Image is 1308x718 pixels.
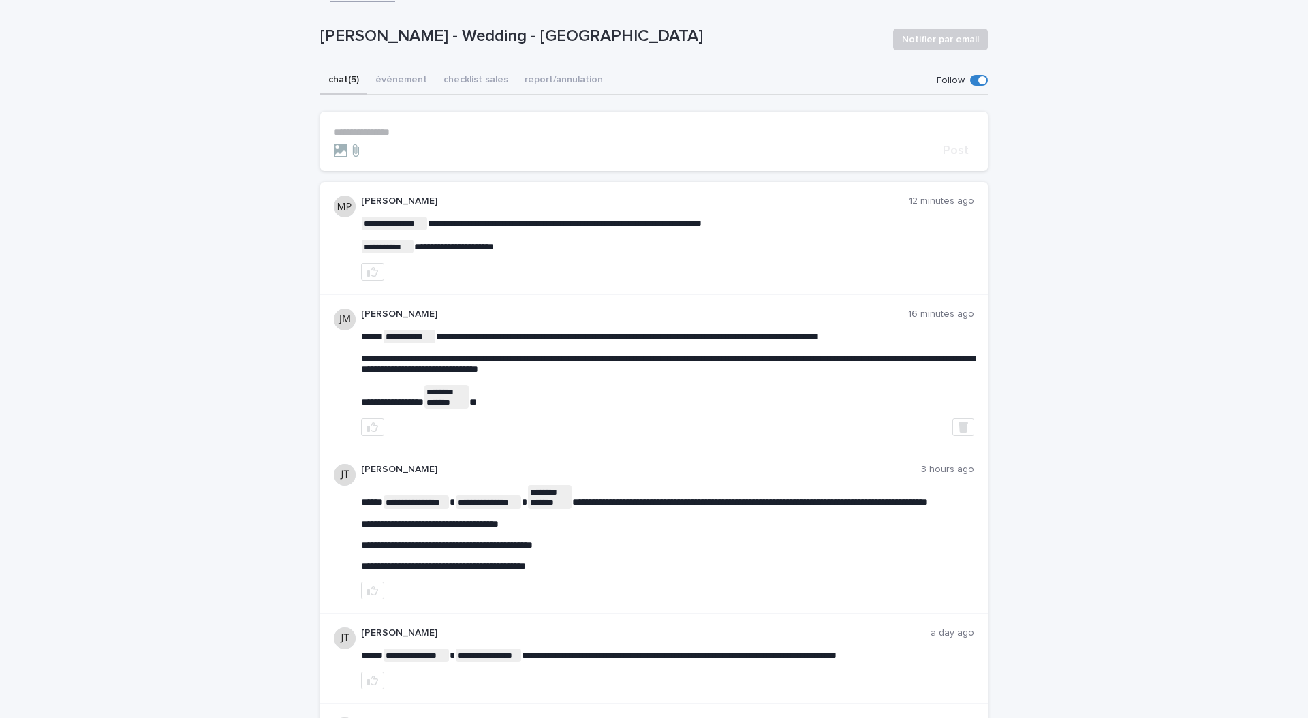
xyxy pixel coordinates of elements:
[908,309,974,320] p: 16 minutes ago
[320,67,367,95] button: chat (5)
[361,196,909,207] p: [PERSON_NAME]
[367,67,435,95] button: événement
[361,582,384,599] button: like this post
[937,144,974,157] button: Post
[435,67,516,95] button: checklist sales
[921,464,974,475] p: 3 hours ago
[937,75,965,87] p: Follow
[952,418,974,436] button: Delete post
[361,672,384,689] button: like this post
[909,196,974,207] p: 12 minutes ago
[361,418,384,436] button: like this post
[943,144,969,157] span: Post
[361,263,384,281] button: like this post
[320,27,882,46] p: [PERSON_NAME] - Wedding - [GEOGRAPHIC_DATA]
[361,309,908,320] p: [PERSON_NAME]
[361,464,921,475] p: [PERSON_NAME]
[516,67,611,95] button: report/annulation
[931,627,974,639] p: a day ago
[902,33,979,46] span: Notifier par email
[361,627,931,639] p: [PERSON_NAME]
[893,29,988,50] button: Notifier par email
